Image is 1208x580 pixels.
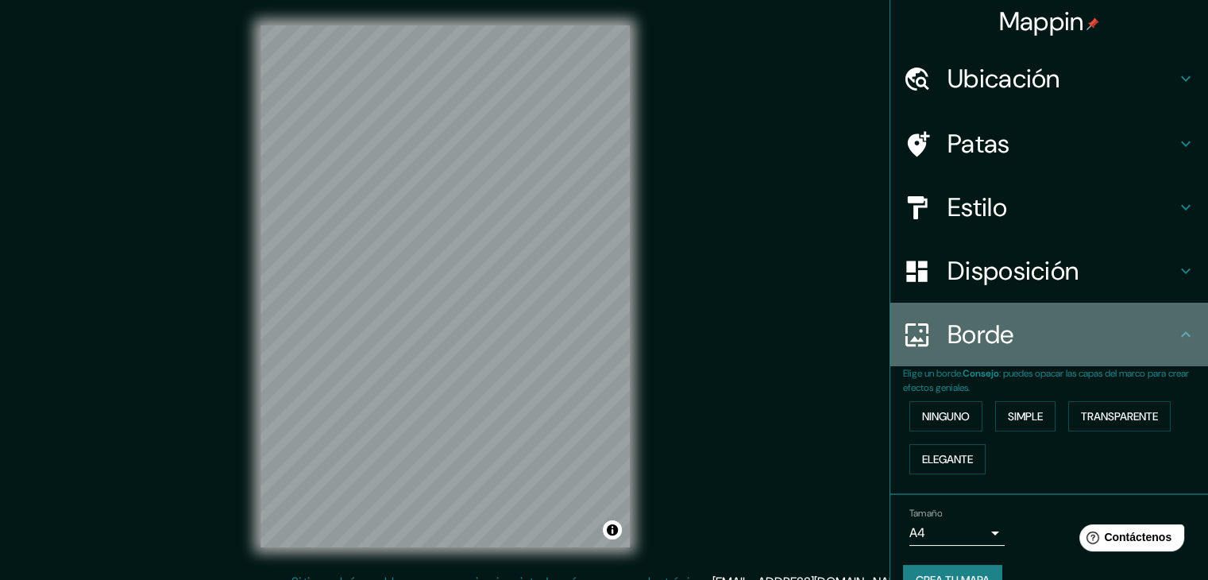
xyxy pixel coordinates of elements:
[1086,17,1099,30] img: pin-icon.png
[947,191,1007,224] font: Estilo
[995,401,1056,431] button: Simple
[1081,409,1158,423] font: Transparente
[890,239,1208,303] div: Disposición
[963,367,999,380] font: Consejo
[922,452,973,466] font: Elegante
[947,127,1010,160] font: Patas
[909,507,942,520] font: Tamaño
[947,318,1014,351] font: Borde
[999,5,1084,38] font: Mappin
[903,367,1189,394] font: : puedes opacar las capas del marco para crear efectos geniales.
[909,520,1005,546] div: A4
[261,25,630,547] canvas: Mapa
[1008,409,1043,423] font: Simple
[903,367,963,380] font: Elige un borde.
[922,409,970,423] font: Ninguno
[909,444,986,474] button: Elegante
[890,176,1208,239] div: Estilo
[1068,401,1171,431] button: Transparente
[947,62,1060,95] font: Ubicación
[909,524,925,541] font: A4
[890,303,1208,366] div: Borde
[1067,518,1191,563] iframe: Lanzador de widgets de ayuda
[947,254,1079,288] font: Disposición
[890,47,1208,110] div: Ubicación
[603,520,622,539] button: Activar o desactivar atribución
[909,401,982,431] button: Ninguno
[890,112,1208,176] div: Patas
